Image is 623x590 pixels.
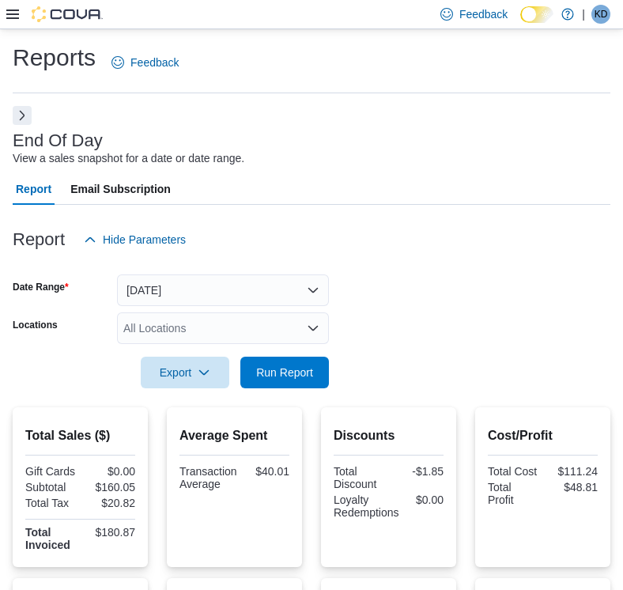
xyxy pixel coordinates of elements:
h2: Total Sales ($) [25,426,135,445]
img: Cova [32,6,103,22]
div: $160.05 [84,481,136,494]
span: KD [595,5,608,24]
div: $111.24 [546,465,598,478]
input: Dark Mode [520,6,553,23]
div: Loyalty Redemptions [334,494,399,519]
div: View a sales snapshot for a date or date range. [13,150,244,167]
a: Feedback [105,47,185,78]
h3: Report [13,230,65,249]
span: Feedback [459,6,508,22]
button: Export [141,357,229,388]
div: Subtotal [25,481,77,494]
div: Gift Cards [25,465,77,478]
h1: Reports [13,42,96,74]
span: Hide Parameters [103,232,186,248]
label: Locations [13,319,58,331]
div: $40.01 [244,465,289,478]
button: Hide Parameters [77,224,192,255]
h3: End Of Day [13,131,103,150]
p: | [582,5,585,24]
div: -$1.85 [392,465,444,478]
div: Total Cost [488,465,540,478]
div: Kenneth D L [591,5,610,24]
strong: Total Invoiced [25,526,70,551]
div: $0.00 [406,494,444,506]
span: Export [150,357,220,388]
span: Report [16,173,51,205]
span: Feedback [130,55,179,70]
h2: Discounts [334,426,444,445]
div: Total Tax [25,497,77,509]
div: Transaction Average [179,465,237,490]
div: $180.87 [84,526,136,539]
label: Date Range [13,281,69,293]
h2: Average Spent [179,426,289,445]
button: Open list of options [307,322,319,335]
span: Dark Mode [520,23,521,24]
button: Run Report [240,357,329,388]
span: Email Subscription [70,173,171,205]
span: Run Report [256,365,313,380]
h2: Cost/Profit [488,426,598,445]
div: $48.81 [546,481,598,494]
button: Next [13,106,32,125]
div: $0.00 [84,465,136,478]
button: [DATE] [117,274,329,306]
div: Total Discount [334,465,386,490]
div: $20.82 [84,497,136,509]
div: Total Profit [488,481,540,506]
